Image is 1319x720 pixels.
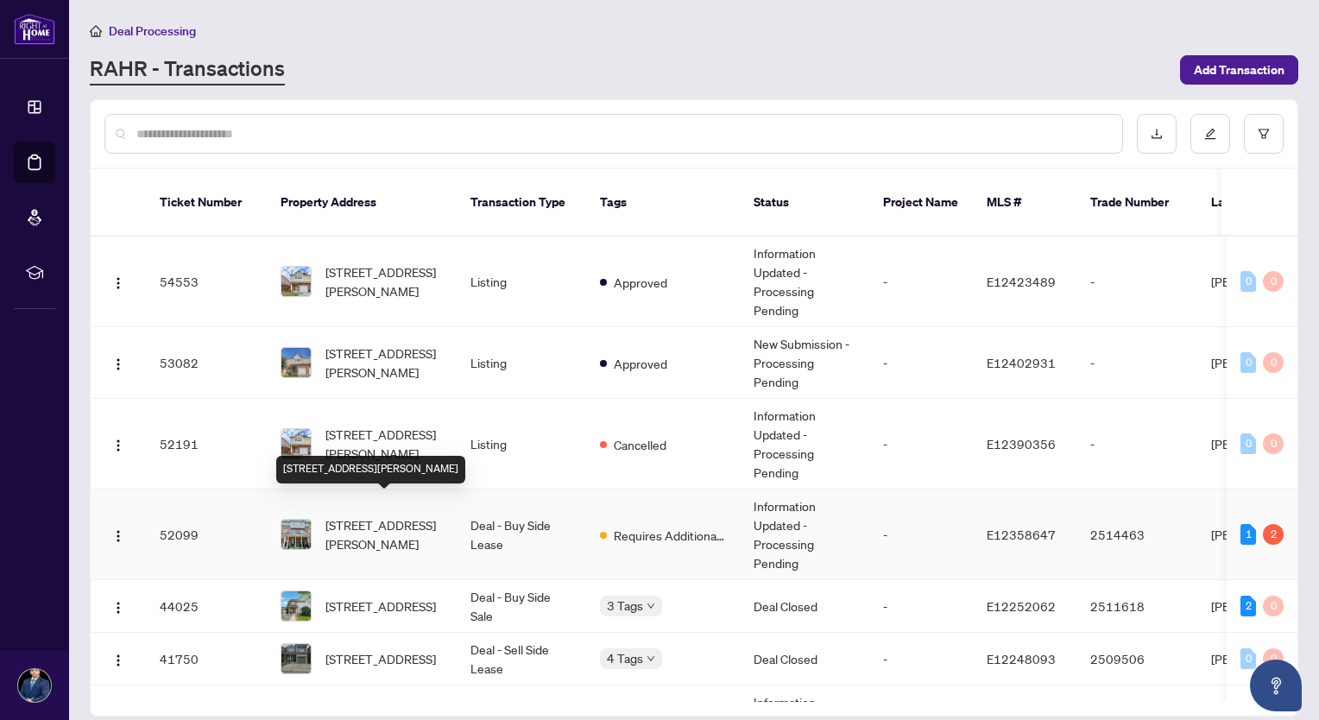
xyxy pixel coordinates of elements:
td: Deal - Sell Side Lease [457,633,586,685]
div: 0 [1263,352,1284,373]
button: filter [1244,114,1284,154]
td: 2511618 [1076,580,1197,633]
span: E12423489 [987,274,1056,289]
button: Logo [104,521,132,548]
img: Logo [111,439,125,452]
span: [STREET_ADDRESS][PERSON_NAME] [325,344,443,382]
img: thumbnail-img [281,520,311,549]
img: thumbnail-img [281,429,311,458]
td: New Submission - Processing Pending [740,327,869,399]
td: - [869,489,973,580]
span: [STREET_ADDRESS][PERSON_NAME] [325,515,443,553]
div: 0 [1240,271,1256,292]
td: Listing [457,399,586,489]
span: down [647,602,655,610]
td: - [869,580,973,633]
span: E12402931 [987,355,1056,370]
span: Requires Additional Docs [614,526,726,545]
span: down [647,654,655,663]
span: Add Transaction [1194,56,1284,84]
td: Listing [457,327,586,399]
img: Logo [111,529,125,543]
td: - [1076,399,1197,489]
td: 41750 [146,633,267,685]
td: 52099 [146,489,267,580]
img: thumbnail-img [281,591,311,621]
td: - [1076,327,1197,399]
th: Transaction Type [457,169,586,237]
span: Deal Processing [109,23,196,39]
td: Information Updated - Processing Pending [740,399,869,489]
span: filter [1258,128,1270,140]
button: Logo [104,430,132,458]
span: 4 Tags [607,648,643,668]
span: [STREET_ADDRESS] [325,597,436,616]
th: Trade Number [1076,169,1197,237]
span: [STREET_ADDRESS][PERSON_NAME] [325,262,443,300]
img: Logo [111,357,125,371]
button: Logo [104,645,132,673]
div: 0 [1263,648,1284,669]
span: [STREET_ADDRESS][PERSON_NAME] [325,425,443,463]
img: logo [14,13,55,45]
img: Logo [111,601,125,615]
div: 0 [1240,648,1256,669]
td: - [1076,237,1197,327]
img: Logo [111,276,125,290]
td: - [869,399,973,489]
span: edit [1204,128,1216,140]
button: Logo [104,592,132,620]
th: Project Name [869,169,973,237]
img: Profile Icon [18,669,51,702]
td: Information Updated - Processing Pending [740,489,869,580]
td: - [869,327,973,399]
div: 2 [1263,524,1284,545]
div: 2 [1240,596,1256,616]
a: RAHR - Transactions [90,54,285,85]
td: Deal - Buy Side Lease [457,489,586,580]
td: Deal Closed [740,580,869,633]
td: Deal - Buy Side Sale [457,580,586,633]
th: Property Address [267,169,457,237]
td: Information Updated - Processing Pending [740,237,869,327]
td: 54553 [146,237,267,327]
span: E12390356 [987,436,1056,452]
td: 2509506 [1076,633,1197,685]
td: 52191 [146,399,267,489]
span: E12252062 [987,598,1056,614]
img: thumbnail-img [281,644,311,673]
td: Deal Closed [740,633,869,685]
button: Logo [104,268,132,295]
span: Approved [614,273,667,292]
button: edit [1190,114,1230,154]
th: MLS # [973,169,1076,237]
div: 0 [1263,433,1284,454]
div: 0 [1240,352,1256,373]
div: 0 [1240,433,1256,454]
div: 0 [1263,596,1284,616]
span: 3 Tags [607,596,643,616]
span: Cancelled [614,435,666,454]
span: E12248093 [987,651,1056,666]
div: [STREET_ADDRESS][PERSON_NAME] [276,456,465,483]
th: Tags [586,169,740,237]
td: - [869,237,973,327]
span: [STREET_ADDRESS] [325,649,436,668]
td: 53082 [146,327,267,399]
span: download [1151,128,1163,140]
td: 2514463 [1076,489,1197,580]
button: Open asap [1250,660,1302,711]
button: Add Transaction [1180,55,1298,85]
div: 1 [1240,524,1256,545]
th: Status [740,169,869,237]
img: thumbnail-img [281,348,311,377]
button: download [1137,114,1177,154]
td: 44025 [146,580,267,633]
span: home [90,25,102,37]
div: 0 [1263,271,1284,292]
td: Listing [457,237,586,327]
td: - [869,633,973,685]
img: thumbnail-img [281,267,311,296]
span: Approved [614,354,667,373]
button: Logo [104,349,132,376]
